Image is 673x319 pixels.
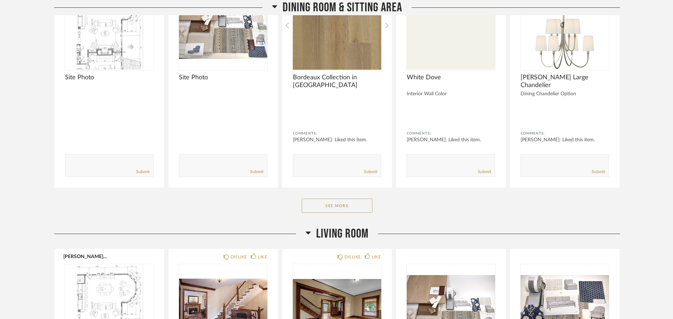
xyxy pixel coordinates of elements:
[407,91,495,97] div: Interior Wall Color
[65,74,153,81] span: Site Photo
[521,74,609,89] span: [PERSON_NAME] Large Chandelier
[136,169,150,175] a: Submit
[372,254,381,261] div: LIKE
[316,226,369,241] span: Living Room
[521,91,609,97] div: Dining Chandelier Option
[258,254,267,261] div: LIKE
[344,254,361,261] div: DISLIKE
[293,130,381,137] div: Comments:
[250,169,263,175] a: Submit
[407,74,495,81] span: White Dove
[302,199,372,213] button: See More
[364,169,377,175] a: Submit
[521,136,609,143] div: [PERSON_NAME]: Liked this item.
[63,254,108,259] button: [PERSON_NAME] ...oor Plan.pdf
[407,136,495,143] div: [PERSON_NAME]: Liked this item.
[293,74,381,89] span: Bordeaux Collection in [GEOGRAPHIC_DATA]
[293,136,381,143] div: [PERSON_NAME]: Liked this item.
[521,130,609,137] div: Comments:
[179,74,267,81] span: Site Photo
[592,169,605,175] a: Submit
[231,254,247,261] div: DISLIKE
[478,169,491,175] a: Submit
[407,130,495,137] div: Comments:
